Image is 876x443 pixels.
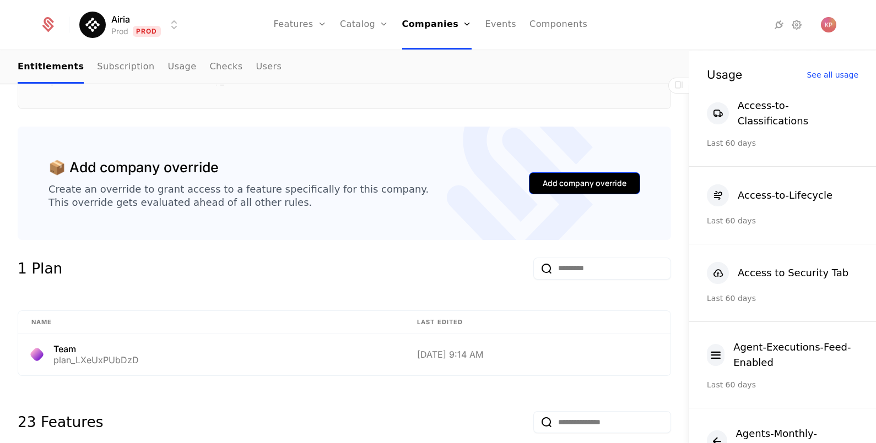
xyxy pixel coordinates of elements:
[417,350,657,359] div: [DATE] 9:14 AM
[133,26,161,37] span: Prod
[543,178,626,189] div: Add company override
[18,258,62,280] div: 1 Plan
[18,51,282,84] ul: Choose Sub Page
[707,69,742,80] div: Usage
[738,188,832,203] div: Access-to-Lifecycle
[111,26,128,37] div: Prod
[18,311,404,334] th: Name
[707,262,848,284] button: Access to Security Tab
[738,98,858,129] div: Access-to-Classifications
[772,18,786,31] a: Integrations
[209,51,242,84] a: Checks
[733,340,858,370] div: Agent-Executions-Feed-Enabled
[707,98,858,129] button: Access-to-Classifications
[53,344,139,353] div: Team
[48,183,429,209] div: Create an override to grant access to a feature specifically for this company. This override gets...
[256,51,282,84] a: Users
[707,340,858,370] button: Agent-Executions-Feed-Enabled
[168,51,197,84] a: Usage
[707,138,858,149] div: Last 60 days
[707,379,858,390] div: Last 60 days
[821,17,836,32] img: Katrina Peek
[18,51,84,84] a: Entitlements
[111,13,130,26] span: Airia
[18,411,103,433] div: 23 Features
[738,265,848,281] div: Access to Security Tab
[97,51,154,84] a: Subscription
[83,13,181,37] button: Select environment
[790,18,803,31] a: Settings
[707,293,858,304] div: Last 60 days
[79,12,106,38] img: Airia
[404,311,670,334] th: Last edited
[707,184,832,206] button: Access-to-Lifecycle
[53,356,139,364] div: plan_LXeUxPUbDzD
[807,71,858,79] div: See all usage
[529,172,640,194] button: Add company override
[707,215,858,226] div: Last 60 days
[48,157,219,178] div: 📦 Add company override
[18,51,671,84] nav: Main
[821,17,836,32] button: Open user button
